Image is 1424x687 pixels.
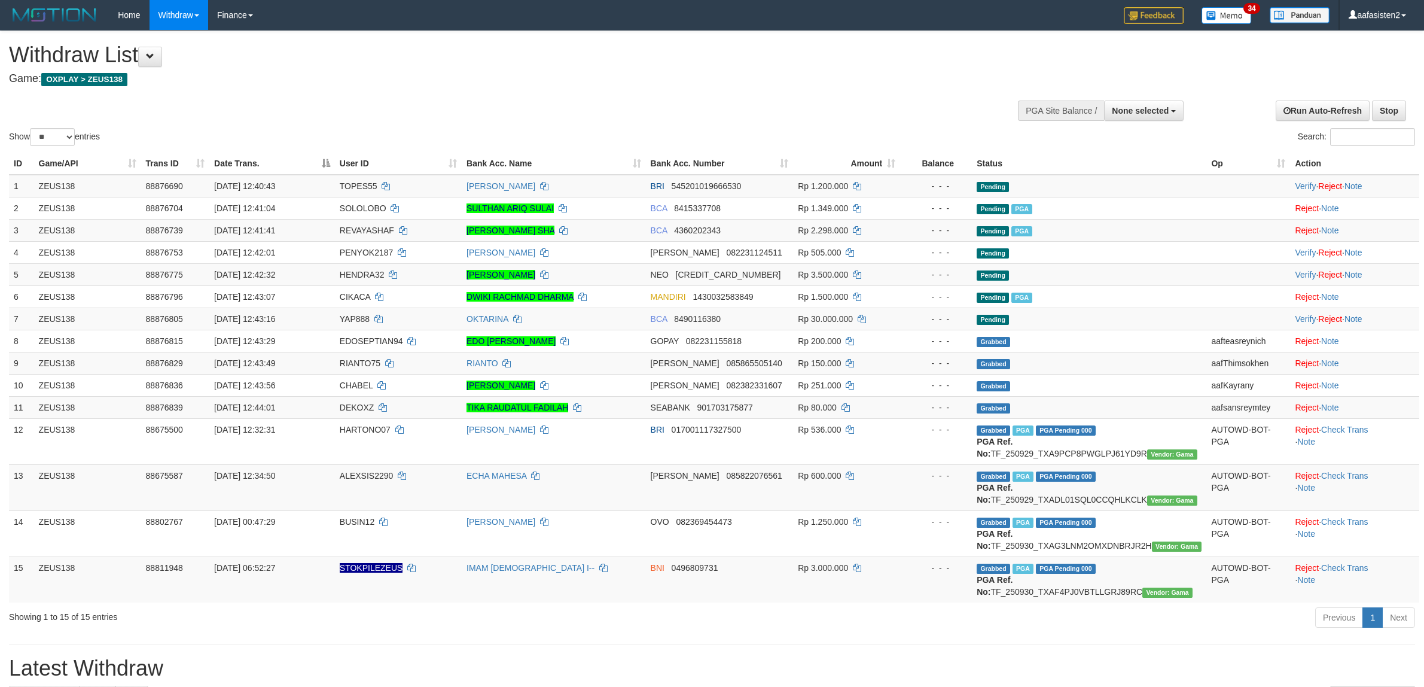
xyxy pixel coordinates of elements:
a: Reject [1295,358,1319,368]
span: Copy 017001117327500 to clipboard [672,425,742,434]
span: TOPES55 [340,181,377,191]
span: Copy 4360202343 to clipboard [674,226,721,235]
a: Verify [1295,270,1316,279]
span: HENDRA32 [340,270,385,279]
td: · · [1290,308,1419,330]
span: 88876829 [146,358,183,368]
h1: Latest Withdraw [9,656,1415,680]
span: Copy 8415337708 to clipboard [674,203,721,213]
span: CIKACA [340,292,370,302]
span: 34 [1243,3,1260,14]
span: 88876753 [146,248,183,257]
span: Grabbed [977,472,1010,482]
div: - - - [905,379,967,391]
b: PGA Ref. No: [977,483,1013,504]
span: OVO [651,517,669,527]
a: Previous [1315,607,1363,628]
td: AUTOWD-BOT-PGA [1206,464,1290,510]
td: 1 [9,175,34,197]
span: Pending [977,315,1009,325]
div: - - - [905,335,967,347]
span: DEKOXZ [340,403,374,412]
span: Copy 082231155818 to clipboard [686,336,742,346]
span: [DATE] 12:43:07 [214,292,275,302]
span: Marked by aafsolysreylen [1011,293,1032,303]
span: [DATE] 12:41:04 [214,203,275,213]
a: Verify [1295,248,1316,257]
span: Copy 901703175877 to clipboard [697,403,752,412]
span: YAP888 [340,314,370,324]
td: 11 [9,396,34,418]
a: Reject [1318,181,1342,191]
td: aafThimsokhen [1206,352,1290,374]
a: Note [1321,292,1339,302]
th: Amount: activate to sort column ascending [793,153,900,175]
th: ID [9,153,34,175]
td: 3 [9,219,34,241]
span: Copy 0496809731 to clipboard [672,563,718,573]
td: AUTOWD-BOT-PGA [1206,557,1290,603]
span: Marked by aafpengsreynich [1013,472,1033,482]
td: · · [1290,418,1419,464]
span: Marked by aafsreyleap [1013,518,1033,528]
td: · · [1290,241,1419,263]
span: BCA [651,226,667,235]
td: TF_250930_TXAF4PJ0VBTLLGRJ89RC [972,557,1206,603]
a: Note [1321,226,1339,235]
td: 6 [9,285,34,308]
a: Note [1297,529,1315,539]
span: PGA Pending [1036,425,1096,436]
span: Grabbed [977,359,1010,369]
span: [PERSON_NAME] [651,471,719,481]
span: PGA Pending [1036,472,1096,482]
span: Pending [977,248,1009,259]
a: Note [1297,437,1315,446]
a: Reject [1295,336,1319,346]
th: Status [972,153,1206,175]
div: PGA Site Balance / [1018,101,1104,121]
span: 88802767 [146,517,183,527]
a: OKTARINA [466,314,508,324]
span: SOLOLOBO [340,203,386,213]
td: aafteasreynich [1206,330,1290,352]
a: Reject [1295,226,1319,235]
span: Rp 3.000.000 [798,563,848,573]
a: [PERSON_NAME] [466,248,535,257]
a: Note [1344,181,1362,191]
td: ZEUS138 [34,241,141,263]
th: Bank Acc. Number: activate to sort column ascending [646,153,794,175]
a: Stop [1372,101,1406,121]
span: Vendor URL: https://trx31.1velocity.biz [1142,588,1193,598]
a: Note [1321,336,1339,346]
div: - - - [905,269,967,281]
span: 88876796 [146,292,183,302]
td: 15 [9,557,34,603]
td: ZEUS138 [34,219,141,241]
td: · [1290,197,1419,219]
a: Note [1321,381,1339,390]
span: 88876739 [146,226,183,235]
span: RIANTO75 [340,358,380,368]
td: ZEUS138 [34,308,141,330]
span: [PERSON_NAME] [651,358,719,368]
a: Note [1321,203,1339,213]
td: TF_250929_TXADL01SQL0CCQHLKCLK [972,464,1206,510]
span: 88675500 [146,425,183,434]
span: 88876839 [146,403,183,412]
span: [DATE] 00:47:29 [214,517,275,527]
button: None selected [1104,101,1184,121]
td: ZEUS138 [34,557,141,603]
td: ZEUS138 [34,175,141,197]
span: BRI [651,181,664,191]
td: 10 [9,374,34,396]
td: AUTOWD-BOT-PGA [1206,510,1290,557]
td: ZEUS138 [34,464,141,510]
input: Search: [1330,128,1415,146]
span: PGA Pending [1036,564,1096,574]
span: Rp 536.000 [798,425,841,434]
a: Reject [1295,381,1319,390]
td: · · [1290,557,1419,603]
h1: Withdraw List [9,43,937,67]
div: - - - [905,313,967,325]
span: Marked by aafnoeunsreypich [1011,204,1032,214]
